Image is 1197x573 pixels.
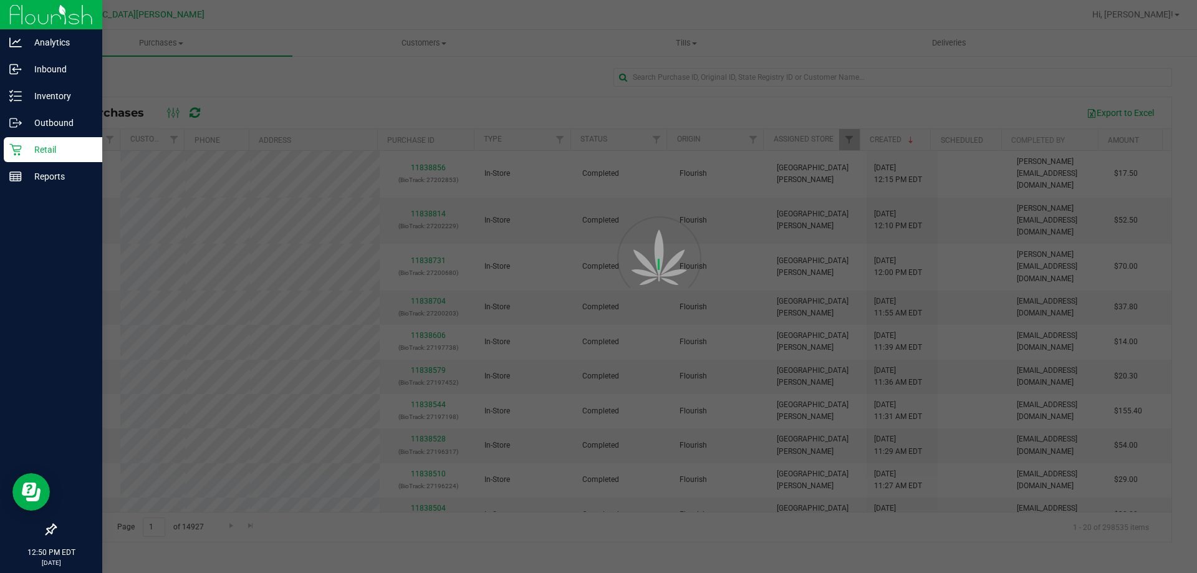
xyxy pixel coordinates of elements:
[6,547,97,558] p: 12:50 PM EDT
[12,473,50,511] iframe: Resource center
[9,143,22,156] inline-svg: Retail
[9,36,22,49] inline-svg: Analytics
[22,142,97,157] p: Retail
[9,90,22,102] inline-svg: Inventory
[9,63,22,75] inline-svg: Inbound
[22,62,97,77] p: Inbound
[22,89,97,104] p: Inventory
[22,169,97,184] p: Reports
[6,558,97,567] p: [DATE]
[9,117,22,129] inline-svg: Outbound
[22,115,97,130] p: Outbound
[9,170,22,183] inline-svg: Reports
[22,35,97,50] p: Analytics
